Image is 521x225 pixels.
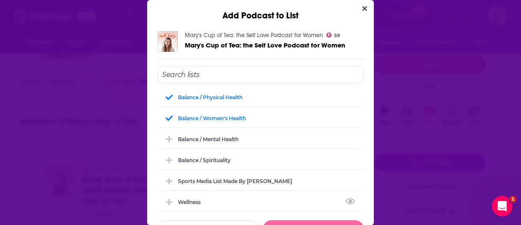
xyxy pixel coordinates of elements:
[509,196,516,203] span: 1
[157,31,178,52] img: Mary's Cup of Tea: the Self Love Podcast for Women
[185,32,323,39] a: Mary's Cup of Tea: the Self Love Podcast for Women
[334,34,340,38] span: 59
[178,178,292,184] div: Sports Media List made by [PERSON_NAME]
[178,136,239,142] div: Balance / Mental Health
[178,157,231,163] div: Balance / Spirituality
[326,33,340,38] a: 59
[157,172,364,190] div: Sports Media List made by Rocky Garza Jr.
[157,66,364,83] input: Search lists
[157,109,364,127] div: Balance / Women's Health
[359,3,370,14] button: Close
[178,94,243,101] div: Balance / Physical Health
[201,204,206,204] button: View Link
[157,151,364,169] div: Balance / Spirituality
[157,192,364,211] div: Wellness
[157,88,364,107] div: Balance / Physical Health
[178,199,206,205] div: Wellness
[492,196,512,216] iframe: Intercom live chat
[157,130,364,148] div: Balance / Mental Health
[178,115,246,121] div: Balance / Women's Health
[185,41,345,49] a: Mary's Cup of Tea: the Self Love Podcast for Women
